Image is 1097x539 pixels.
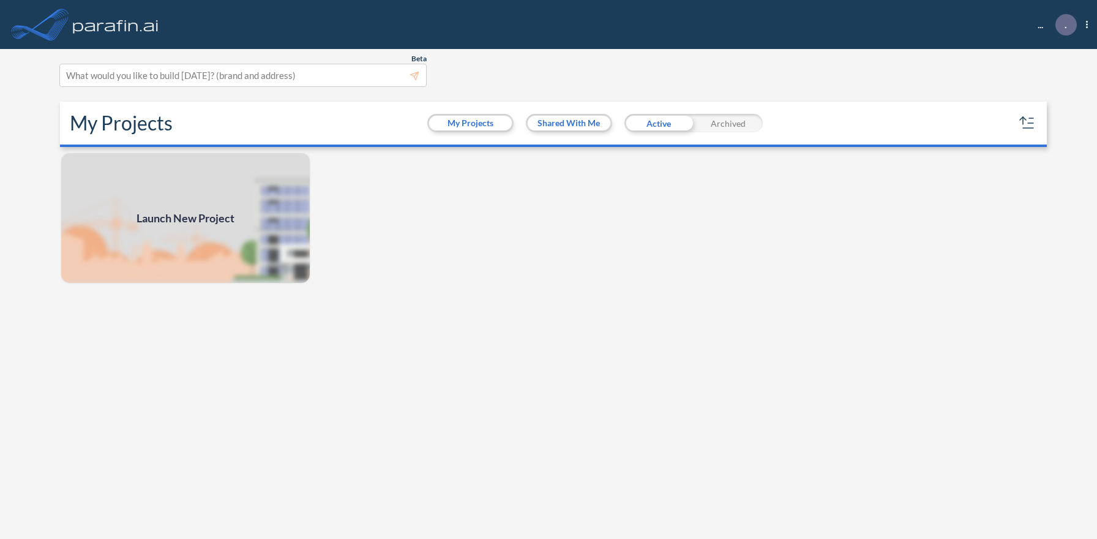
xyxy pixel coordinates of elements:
button: Shared With Me [528,116,610,130]
span: Launch New Project [137,210,234,227]
div: ... [1019,14,1088,36]
button: My Projects [429,116,512,130]
p: . [1065,19,1067,30]
button: sort [1017,113,1037,133]
a: Launch New Project [60,152,311,284]
img: add [60,152,311,284]
div: Archived [694,114,763,132]
div: Active [624,114,694,132]
h2: My Projects [70,111,173,135]
span: Beta [411,54,427,64]
img: logo [70,12,161,37]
